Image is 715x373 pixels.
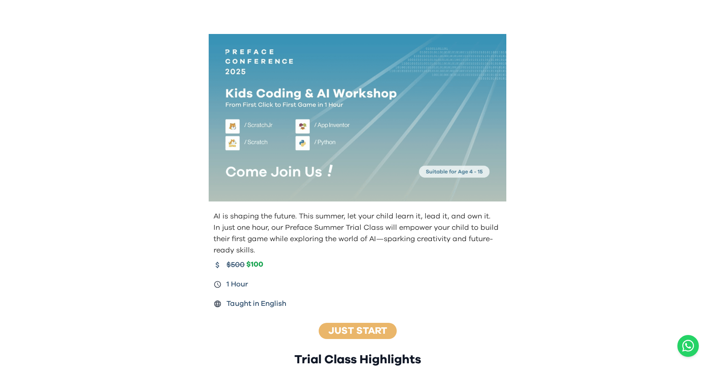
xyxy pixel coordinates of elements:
[677,335,699,357] button: Open WhatsApp chat
[246,260,263,269] span: $100
[226,298,286,309] span: Taught in English
[677,335,699,357] a: Chat with us on WhatsApp
[226,259,245,271] span: $500
[209,352,506,367] h2: Trial Class Highlights
[214,222,503,256] p: In just one hour, our Preface Summer Trial Class will empower your child to build their first gam...
[209,34,506,201] img: Kids learning to code
[328,326,387,336] a: Just Start
[317,16,398,28] a: Preface Logo
[316,322,399,339] button: Just Start
[226,279,248,290] span: 1 Hour
[214,211,503,222] p: AI is shaping the future. This summer, let your child learn it, lead it, and own it.
[317,16,398,25] img: Preface Logo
